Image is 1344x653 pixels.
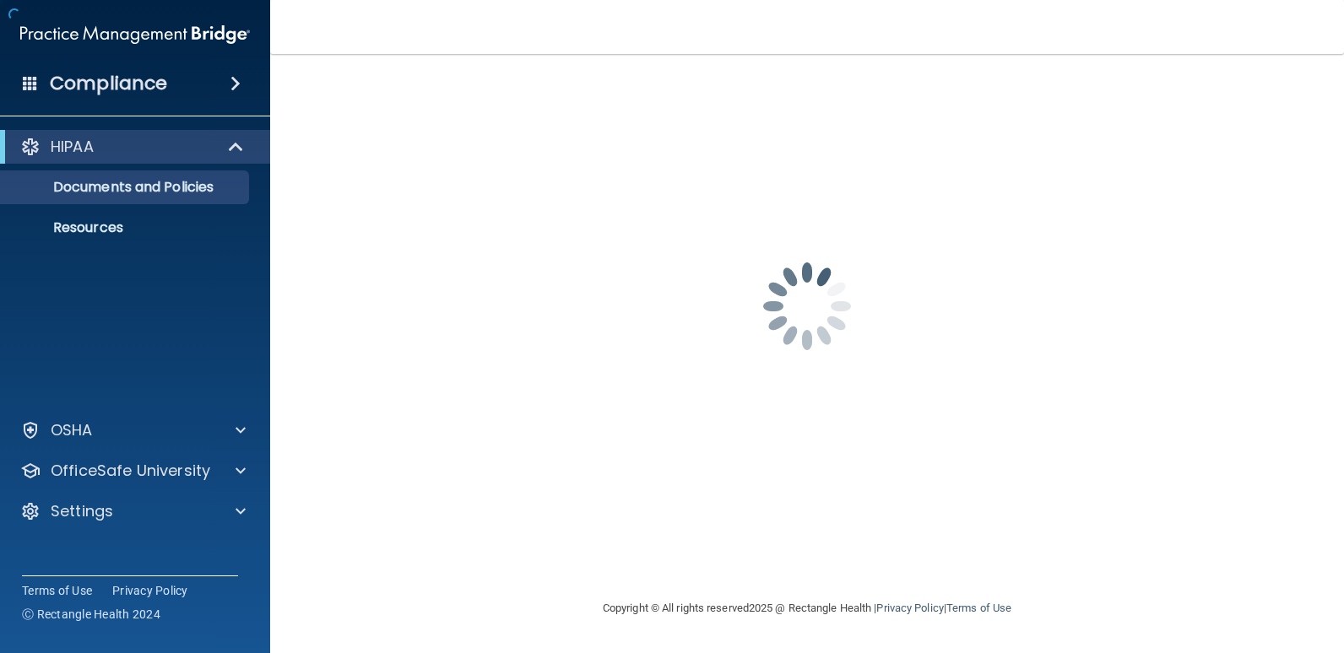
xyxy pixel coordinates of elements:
[723,222,891,391] img: spinner.e123f6fc.gif
[22,582,92,599] a: Terms of Use
[11,179,241,196] p: Documents and Policies
[51,137,94,157] p: HIPAA
[20,18,250,51] img: PMB logo
[50,72,167,95] h4: Compliance
[22,606,160,623] span: Ⓒ Rectangle Health 2024
[11,219,241,236] p: Resources
[946,602,1011,614] a: Terms of Use
[20,420,246,440] a: OSHA
[876,602,943,614] a: Privacy Policy
[20,137,245,157] a: HIPAA
[51,461,210,481] p: OfficeSafe University
[112,582,188,599] a: Privacy Policy
[51,501,113,521] p: Settings
[20,461,246,481] a: OfficeSafe University
[51,420,93,440] p: OSHA
[499,581,1115,635] div: Copyright © All rights reserved 2025 @ Rectangle Health | |
[20,501,246,521] a: Settings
